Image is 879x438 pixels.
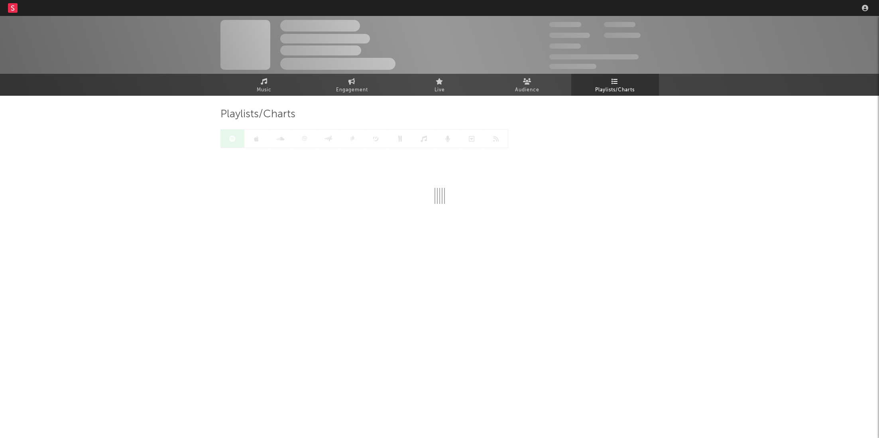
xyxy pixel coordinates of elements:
[220,110,295,119] span: Playlists/Charts
[549,54,639,59] span: 50,000,000 Monthly Listeners
[308,74,396,96] a: Engagement
[336,85,368,95] span: Engagement
[435,85,445,95] span: Live
[549,64,596,69] span: Jump Score: 85.0
[257,85,271,95] span: Music
[220,74,308,96] a: Music
[515,85,539,95] span: Audience
[549,33,590,38] span: 50,000,000
[549,22,581,27] span: 300,000
[571,74,659,96] a: Playlists/Charts
[396,74,484,96] a: Live
[604,22,635,27] span: 100,000
[604,33,641,38] span: 1,000,000
[549,43,581,49] span: 100,000
[484,74,571,96] a: Audience
[595,85,635,95] span: Playlists/Charts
